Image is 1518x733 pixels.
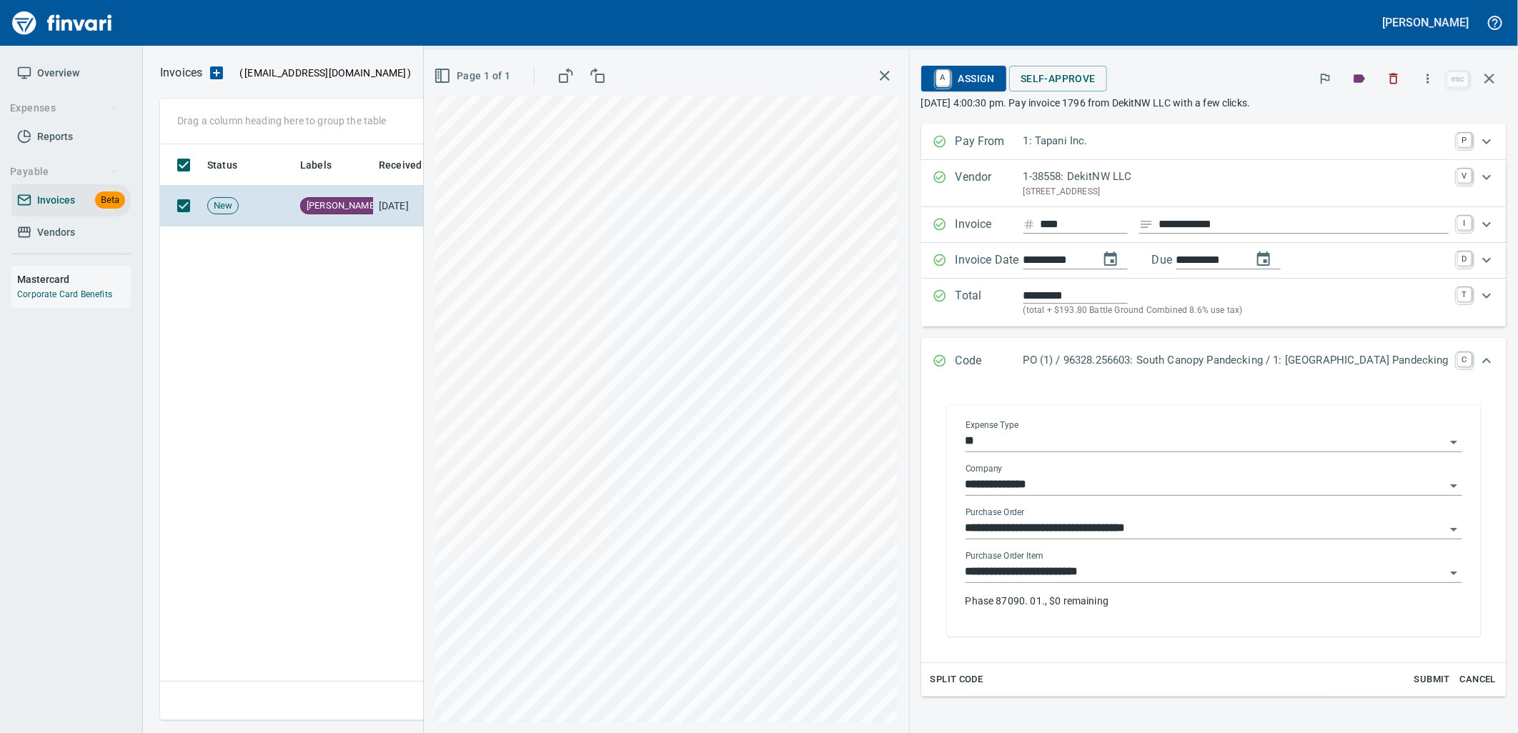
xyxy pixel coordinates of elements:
button: change due date [1246,242,1281,276]
button: [PERSON_NAME] [1379,11,1472,34]
a: Corporate Card Benefits [17,289,112,299]
span: Assign [933,66,995,91]
span: Status [207,156,256,174]
span: [PERSON_NAME] [301,199,382,213]
span: Beta [95,192,125,209]
button: Split Code [927,669,987,691]
div: Expand [921,279,1507,326]
a: P [1457,133,1472,147]
button: Self-Approve [1009,66,1107,92]
a: T [1457,287,1472,301]
p: Phase 87090. 01., $0 remaining [966,594,1462,608]
svg: Invoice description [1139,217,1154,231]
button: Labels [1344,63,1375,94]
a: esc [1447,71,1469,87]
a: Vendors [11,216,131,249]
div: Expand [921,124,1507,160]
button: Open [1444,519,1464,539]
button: change date [1093,242,1128,276]
span: New [208,199,238,213]
span: Status [207,156,237,174]
span: Labels [300,156,332,174]
button: AAssign [921,66,1006,91]
button: Open [1444,563,1464,583]
button: Cancel [1455,669,1501,691]
button: Page 1 of 1 [431,63,516,89]
button: Payable [4,159,124,185]
span: Close invoice [1444,61,1507,96]
a: InvoicesBeta [11,184,131,216]
p: [STREET_ADDRESS] [1023,185,1449,199]
a: Reports [11,121,131,153]
button: Flag [1309,63,1341,94]
a: Overview [11,57,131,89]
p: Code [956,352,1023,371]
div: Expand [921,207,1507,243]
p: Invoices [160,64,202,81]
a: A [936,70,950,86]
a: I [1457,216,1472,230]
span: Payable [10,163,118,181]
span: Split Code [931,672,983,688]
button: Open [1444,476,1464,496]
p: Total [956,287,1023,318]
p: Invoice Date [956,251,1023,270]
p: Drag a column heading here to group the table [177,114,387,128]
p: 1-38558: DekitNW LLC [1023,169,1449,185]
label: Purchase Order [966,509,1025,517]
a: C [1457,352,1472,366]
span: [EMAIL_ADDRESS][DOMAIN_NAME] [243,66,407,80]
span: Vendors [37,224,75,241]
span: Overview [37,64,79,82]
button: Upload an Invoice [202,64,231,81]
div: Expand [921,160,1507,207]
img: Finvari [9,6,116,40]
div: Expand [921,385,1507,697]
nav: breadcrumb [160,64,202,81]
span: Labels [300,156,350,174]
button: More [1412,63,1444,94]
span: Invoices [37,191,75,209]
p: PO (1) / 96328.256603: South Canopy Pandecking / 1: [GEOGRAPHIC_DATA] Pandecking [1023,352,1449,369]
label: Expense Type [966,422,1018,430]
span: Received [379,156,440,174]
button: Open [1444,432,1464,452]
span: Cancel [1459,672,1497,688]
p: ( ) [231,66,412,80]
p: Pay From [956,133,1023,151]
div: Expand [921,243,1507,279]
button: Expenses [4,95,124,121]
label: Purchase Order Item [966,552,1043,561]
div: Expand [921,338,1507,385]
span: Received [379,156,422,174]
a: D [1457,251,1472,266]
label: Company [966,465,1003,474]
button: Submit [1409,669,1455,691]
td: [DATE] [373,186,452,226]
a: V [1457,169,1472,183]
p: Due [1152,251,1220,269]
p: Vendor [956,169,1023,199]
span: Reports [37,128,73,146]
p: [DATE] 4:00:30 pm. Pay invoice 1796 from DekitNW LLC with a few clicks. [921,96,1507,110]
span: Page 1 of 1 [437,67,510,85]
h5: [PERSON_NAME] [1383,15,1469,30]
button: Discard [1378,63,1409,94]
p: Invoice [956,216,1023,234]
p: (total + $193.80 Battle Ground Combined 8.6% use tax) [1023,304,1449,318]
span: Submit [1413,672,1452,688]
span: Expenses [10,99,118,117]
p: 1: Tapani Inc. [1023,133,1449,149]
span: Self-Approve [1021,70,1096,88]
h6: Mastercard [17,271,131,287]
